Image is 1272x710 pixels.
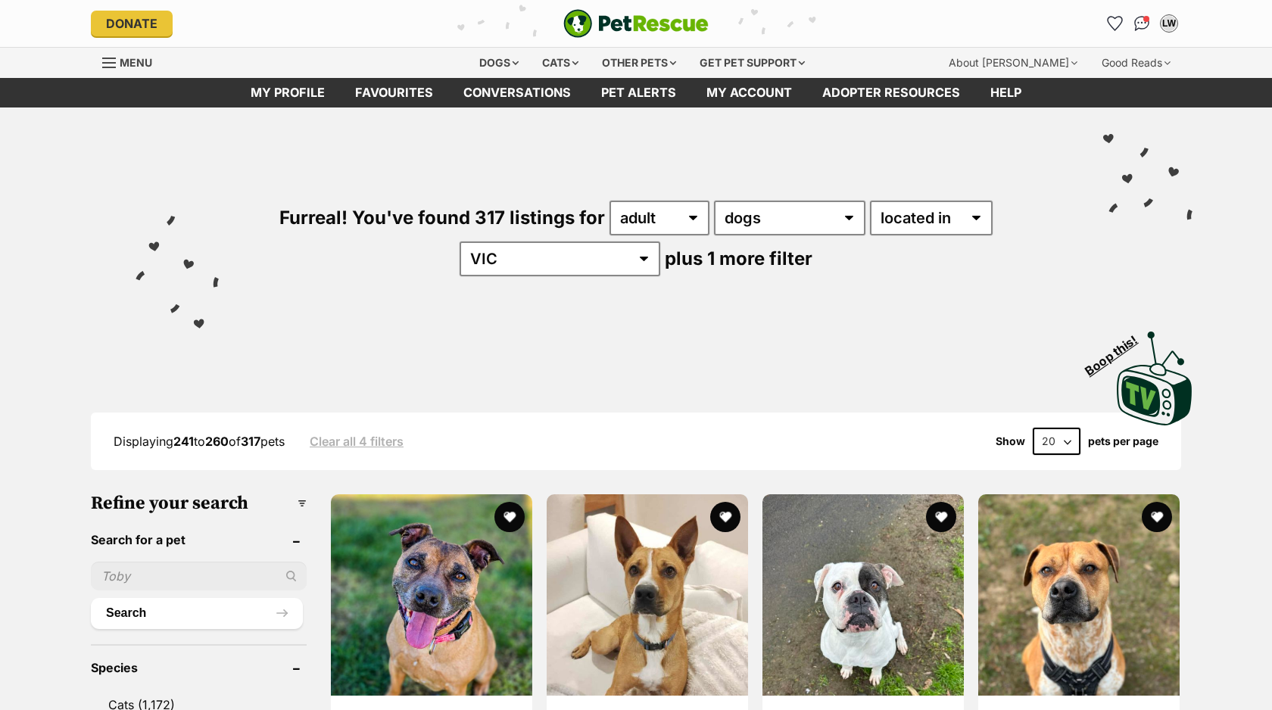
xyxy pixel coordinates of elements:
a: PetRescue [563,9,709,38]
strong: 317 [241,434,260,449]
div: Dogs [469,48,529,78]
a: Favourites [340,78,448,107]
img: chat-41dd97257d64d25036548639549fe6c8038ab92f7586957e7f3b1b290dea8141.svg [1134,16,1150,31]
img: PetRescue TV logo [1117,332,1192,425]
a: Donate [91,11,173,36]
a: Favourites [1102,11,1127,36]
a: Conversations [1130,11,1154,36]
button: favourite [1142,502,1172,532]
a: Menu [102,48,163,75]
strong: 241 [173,434,194,449]
span: Furreal! You've found 317 listings for [279,207,605,229]
div: LW [1161,16,1177,31]
ul: Account quick links [1102,11,1181,36]
a: My account [691,78,807,107]
a: Clear all 4 filters [310,434,404,448]
div: Get pet support [689,48,815,78]
div: Cats [532,48,589,78]
button: Search [91,598,303,628]
img: Chip - American Staffordshire Terrier Dog [978,494,1180,696]
button: favourite [710,502,740,532]
img: King - Staffordshire Bull Terrier x Australian Kelpie Dog [547,494,748,696]
header: Species [91,661,307,674]
div: Good Reads [1091,48,1181,78]
label: pets per page [1088,435,1158,447]
a: Pet alerts [586,78,691,107]
span: plus 1 more filter [665,248,812,269]
h3: Refine your search [91,493,307,514]
span: Show [996,435,1025,447]
img: Mist - American Bulldog [762,494,964,696]
div: About [PERSON_NAME] [938,48,1088,78]
img: logo-e224e6f780fb5917bec1dbf3a21bbac754714ae5b6737aabdf751b685950b380.svg [563,9,709,38]
button: My account [1157,11,1181,36]
span: Displaying to of pets [114,434,285,449]
a: Adopter resources [807,78,975,107]
a: My profile [235,78,340,107]
header: Search for a pet [91,533,307,547]
input: Toby [91,562,307,590]
strong: 260 [205,434,229,449]
a: conversations [448,78,586,107]
span: Menu [120,56,152,69]
a: Help [975,78,1037,107]
button: favourite [926,502,956,532]
span: Boop this! [1083,323,1152,378]
button: favourite [494,502,525,532]
div: Other pets [591,48,687,78]
a: Boop this! [1117,318,1192,428]
img: Babs - Staffordshire Bull Terrier Dog [331,494,532,696]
